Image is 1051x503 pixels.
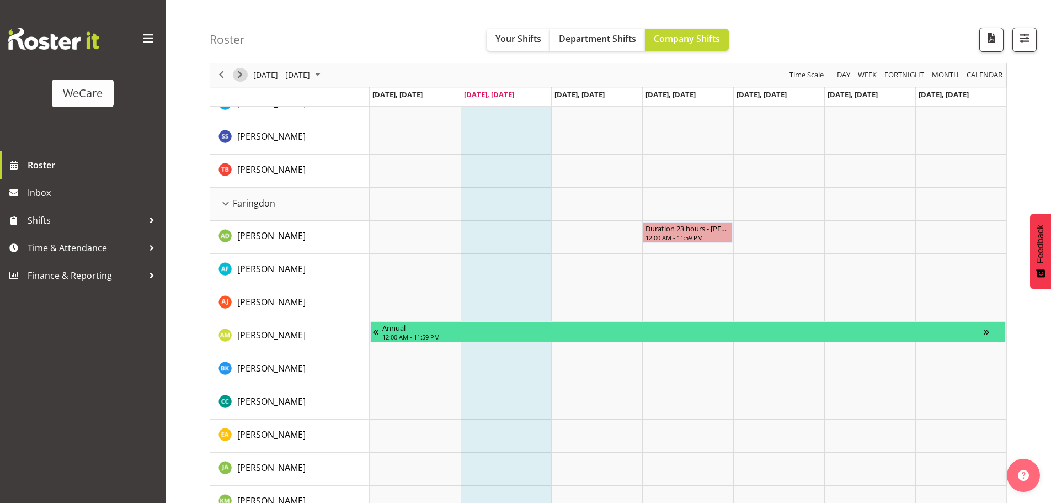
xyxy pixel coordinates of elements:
[237,329,306,342] a: [PERSON_NAME]
[210,320,370,353] td: Antonia Mao resource
[252,68,326,82] button: August 2025
[931,68,960,82] span: Month
[210,221,370,254] td: Aleea Devenport resource
[1012,28,1037,52] button: Filter Shifts
[237,262,306,276] a: [PERSON_NAME]
[237,428,306,441] span: [PERSON_NAME]
[237,462,306,474] span: [PERSON_NAME]
[645,223,730,234] div: Duration 23 hours - [PERSON_NAME]
[654,33,720,45] span: Company Shifts
[210,33,245,46] h4: Roster
[883,68,926,82] button: Fortnight
[788,68,825,82] span: Time Scale
[788,68,826,82] button: Time Scale
[210,188,370,221] td: Faringdon resource
[554,89,605,99] span: [DATE], [DATE]
[645,89,696,99] span: [DATE], [DATE]
[645,29,729,51] button: Company Shifts
[836,68,851,82] span: Day
[857,68,878,82] span: Week
[237,362,306,375] a: [PERSON_NAME]
[645,233,730,242] div: 12:00 AM - 11:59 PM
[464,89,514,99] span: [DATE], [DATE]
[965,68,1004,82] span: calendar
[237,163,306,176] span: [PERSON_NAME]
[249,63,327,87] div: August 11 - 17, 2025
[237,130,306,142] span: [PERSON_NAME]
[233,68,248,82] button: Next
[233,197,275,210] span: Faringdon
[63,85,103,102] div: WeCare
[28,184,160,201] span: Inbox
[930,68,961,82] button: Timeline Month
[550,29,645,51] button: Department Shifts
[643,222,733,243] div: Aleea Devenport"s event - Duration 23 hours - Aleea Devenport Begin From Thursday, August 14, 202...
[210,420,370,453] td: Ena Advincula resource
[252,68,311,82] span: [DATE] - [DATE]
[28,240,143,256] span: Time & Attendance
[979,28,1004,52] button: Download a PDF of the roster according to the set date range.
[210,121,370,155] td: Savita Savita resource
[828,89,878,99] span: [DATE], [DATE]
[210,155,370,188] td: Tyla Boyd resource
[28,267,143,284] span: Finance & Reporting
[237,295,306,309] a: [PERSON_NAME]
[214,68,229,82] button: Previous
[237,163,306,176] a: [PERSON_NAME]
[237,395,306,407] span: [PERSON_NAME]
[1036,225,1045,263] span: Feedback
[8,28,99,50] img: Rosterit website logo
[210,287,370,320] td: Amy Johannsen resource
[737,89,787,99] span: [DATE], [DATE]
[382,332,984,341] div: 12:00 AM - 11:59 PM
[237,263,306,275] span: [PERSON_NAME]
[495,33,541,45] span: Your Shifts
[487,29,550,51] button: Your Shifts
[372,89,423,99] span: [DATE], [DATE]
[835,68,852,82] button: Timeline Day
[965,68,1005,82] button: Month
[856,68,879,82] button: Timeline Week
[382,322,984,333] div: Annual
[210,254,370,287] td: Alex Ferguson resource
[28,212,143,229] span: Shifts
[237,229,306,242] a: [PERSON_NAME]
[237,97,306,109] span: [PERSON_NAME]
[370,321,1006,342] div: Antonia Mao"s event - Annual Begin From Saturday, August 2, 2025 at 12:00:00 AM GMT+12:00 Ends At...
[212,63,231,87] div: previous period
[559,33,636,45] span: Department Shifts
[237,461,306,474] a: [PERSON_NAME]
[237,428,306,441] a: [PERSON_NAME]
[919,89,969,99] span: [DATE], [DATE]
[237,296,306,308] span: [PERSON_NAME]
[231,63,249,87] div: next period
[28,157,160,173] span: Roster
[210,453,370,486] td: Jane Arps resource
[237,362,306,374] span: [PERSON_NAME]
[883,68,925,82] span: Fortnight
[237,395,306,408] a: [PERSON_NAME]
[210,353,370,386] td: Brian Ko resource
[1018,470,1029,481] img: help-xxl-2.png
[237,329,306,341] span: [PERSON_NAME]
[210,386,370,420] td: Charlotte Courtney resource
[237,130,306,143] a: [PERSON_NAME]
[237,230,306,242] span: [PERSON_NAME]
[1030,214,1051,289] button: Feedback - Show survey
